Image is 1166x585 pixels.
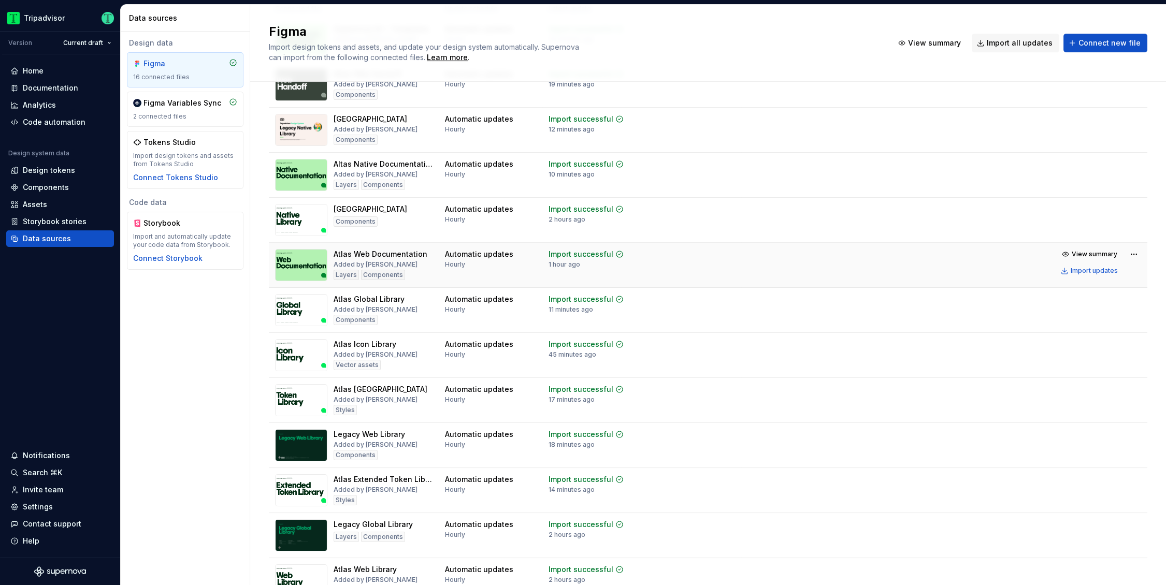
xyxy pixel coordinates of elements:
[133,172,218,183] button: Connect Tokens Studio
[334,170,418,179] div: Added by [PERSON_NAME]
[143,58,193,69] div: Figma
[425,54,469,62] span: .
[334,80,418,89] div: Added by [PERSON_NAME]
[23,485,63,495] div: Invite team
[445,474,513,485] div: Automatic updates
[445,159,513,169] div: Automatic updates
[549,204,613,214] div: Import successful
[23,66,44,76] div: Home
[445,204,513,214] div: Automatic updates
[133,112,237,121] div: 2 connected files
[7,12,20,24] img: 0ed0e8b8-9446-497d-bad0-376821b19aa5.png
[1072,250,1117,258] span: View summary
[445,384,513,394] div: Automatic updates
[6,447,114,464] button: Notifications
[549,441,595,449] div: 18 minutes ago
[334,135,378,145] div: Components
[334,204,407,214] div: [GEOGRAPHIC_DATA]
[6,516,114,532] button: Contact support
[549,294,613,304] div: Import successful
[445,249,513,259] div: Automatic updates
[445,429,513,440] div: Automatic updates
[143,137,196,148] div: Tokens Studio
[23,117,85,127] div: Code automation
[23,519,81,529] div: Contact support
[334,519,413,530] div: Legacy Global Library
[23,216,87,227] div: Storybook stories
[334,360,381,370] div: Vector assets
[445,519,513,530] div: Automatic updates
[549,531,585,539] div: 2 hours ago
[102,12,114,24] img: Thomas Dittmer
[445,80,465,89] div: Hourly
[549,564,613,575] div: Import successful
[143,218,193,228] div: Storybook
[334,441,418,449] div: Added by [PERSON_NAME]
[6,80,114,96] a: Documentation
[127,52,243,87] a: Figma16 connected files
[6,481,114,498] a: Invite team
[334,294,405,304] div: Atlas Global Library
[549,429,613,440] div: Import successful
[133,253,203,264] button: Connect Storybook
[334,249,427,259] div: Atlas Web Documentation
[549,249,613,259] div: Import successful
[549,80,595,89] div: 19 minutes ago
[6,196,114,213] a: Assets
[445,114,513,124] div: Automatic updates
[549,384,613,394] div: Import successful
[334,125,418,134] div: Added by [PERSON_NAME]
[334,495,357,505] div: Styles
[1071,267,1118,275] div: Import updates
[334,576,418,584] div: Added by [PERSON_NAME]
[445,441,465,449] div: Hourly
[1058,264,1122,278] button: Import updates
[445,576,465,584] div: Hourly
[549,519,613,530] div: Import successful
[23,536,39,546] div: Help
[59,36,116,50] button: Current draft
[129,13,246,23] div: Data sources
[987,38,1053,48] span: Import all updates
[361,180,405,190] div: Components
[549,305,593,314] div: 11 minutes ago
[24,13,65,23] div: Tripadvisor
[6,97,114,113] a: Analytics
[445,486,465,494] div: Hourly
[445,531,465,539] div: Hourly
[334,90,378,100] div: Components
[6,464,114,481] button: Search ⌘K
[549,576,585,584] div: 2 hours ago
[972,34,1059,52] button: Import all updates
[334,305,418,314] div: Added by [PERSON_NAME]
[23,165,75,175] div: Design tokens
[23,450,70,461] div: Notifications
[6,63,114,79] a: Home
[549,114,613,124] div: Import successful
[427,52,468,63] div: Learn more
[127,92,243,127] a: Figma Variables Sync2 connected files
[549,170,595,179] div: 10 minutes ago
[1058,247,1122,261] button: View summary
[445,125,465,134] div: Hourly
[23,467,62,478] div: Search ⌘K
[6,162,114,179] a: Design tokens
[8,39,32,47] div: Version
[334,114,407,124] div: [GEOGRAPHIC_DATA]
[334,429,405,440] div: Legacy Web Library
[133,152,237,168] div: Import design tokens and assets from Tokens Studio
[893,34,968,52] button: View summary
[549,474,613,485] div: Import successful
[549,215,585,224] div: 2 hours ago
[549,260,580,269] div: 1 hour ago
[6,499,114,515] a: Settings
[334,180,359,190] div: Layers
[445,396,465,404] div: Hourly
[334,486,418,494] div: Added by [PERSON_NAME]
[143,98,221,108] div: Figma Variables Sync
[1063,34,1147,52] button: Connect new file
[445,339,513,349] div: Automatic updates
[334,260,418,269] div: Added by [PERSON_NAME]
